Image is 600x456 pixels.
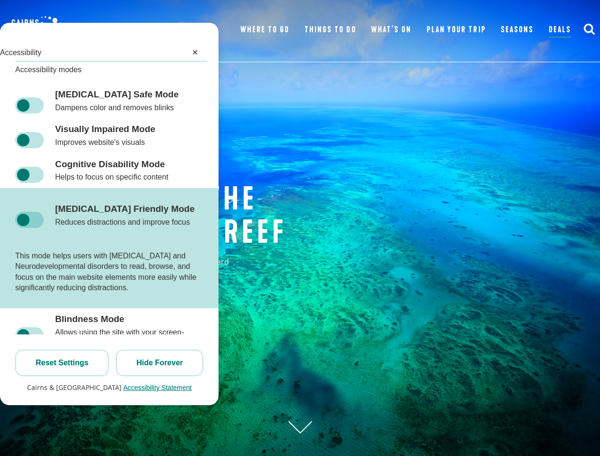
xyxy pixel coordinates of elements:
a: Deals [549,23,571,38]
div: Improves website's visuals [55,137,155,148]
a: Where To Go [240,23,289,37]
button: Reset Settings [15,350,109,376]
a: What’s On [371,23,411,37]
span: Hide Forever [136,359,183,367]
label: Blindness Mode [15,327,44,343]
label: [MEDICAL_DATA] Friendly Mode [15,212,44,228]
label: Visually Impaired Mode [15,132,44,148]
div: [MEDICAL_DATA] Friendly Mode [55,203,195,215]
label: Cognitive Disability Mode [15,167,44,183]
a: Seasons [501,23,533,37]
div: Blindness Mode [55,313,203,325]
span: Reset Settings [36,359,88,367]
a: Things To Do [305,23,356,37]
button: Hide Forever [116,350,203,376]
span: Cairns & [GEOGRAPHIC_DATA] [27,383,122,392]
span: Accessibility modes [15,66,82,74]
a: Plan Your Trip [427,23,486,37]
button: Close Accessibility Panel [186,44,203,61]
button: Accessibility Statement [124,384,192,391]
label: [MEDICAL_DATA] Safe Mode [15,97,44,114]
div: Visually Impaired Mode [55,123,155,135]
div: This mode helps users with [MEDICAL_DATA] and Neurodevelopmental disorders to read, browse, and f... [15,243,203,309]
div: [MEDICAL_DATA] Safe Mode [55,89,179,100]
div: Helps to focus on specific content [55,172,168,182]
img: CGBR-TNQ_dual-logo.svg [5,9,95,50]
div: Reduces distractions and improve focus [55,217,195,228]
div: Cognitive Disability Mode [55,159,168,170]
div: Dampens color and removes blinks [55,103,179,113]
div: Allows using the site with your screen-reader [55,327,203,349]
